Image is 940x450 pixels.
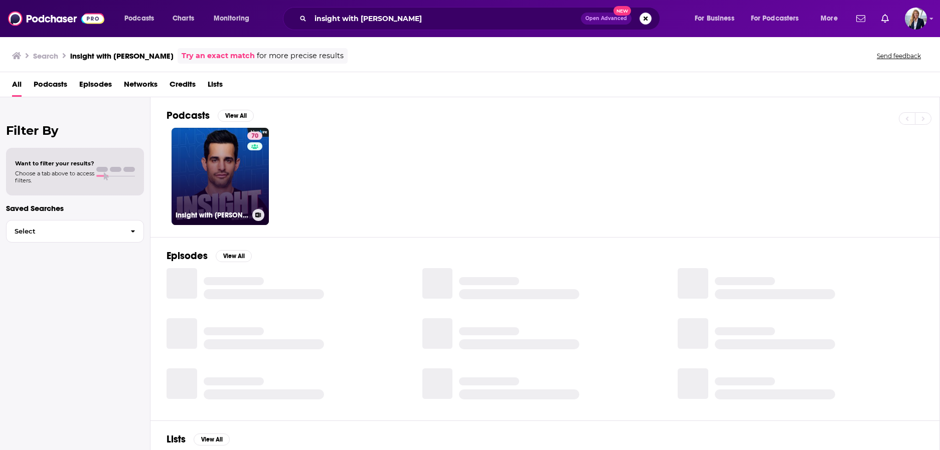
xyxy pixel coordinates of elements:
[15,170,94,184] span: Choose a tab above to access filters.
[173,12,194,26] span: Charts
[176,211,248,219] h3: Insight with [PERSON_NAME]
[124,76,158,97] a: Networks
[216,250,252,262] button: View All
[172,128,269,225] a: 70Insight with [PERSON_NAME]
[821,12,838,26] span: More
[117,11,167,27] button: open menu
[167,433,230,445] a: ListsView All
[34,76,67,97] a: Podcasts
[814,11,850,27] button: open menu
[251,131,258,141] span: 70
[581,13,632,25] button: Open AdvancedNew
[905,8,927,30] img: User Profile
[905,8,927,30] button: Show profile menu
[6,203,144,213] p: Saved Searches
[12,76,22,97] a: All
[207,11,262,27] button: open menu
[218,110,254,122] button: View All
[905,8,927,30] span: Logged in as carolynchauncey
[182,50,255,62] a: Try an exact match
[166,11,200,27] a: Charts
[167,109,210,122] h2: Podcasts
[167,433,186,445] h2: Lists
[79,76,112,97] a: Episodes
[170,76,196,97] a: Credits
[877,10,893,27] a: Show notifications dropdown
[852,10,869,27] a: Show notifications dropdown
[292,7,670,30] div: Search podcasts, credits, & more...
[751,12,799,26] span: For Podcasters
[167,250,208,262] h2: Episodes
[15,160,94,167] span: Want to filter your results?
[585,16,627,21] span: Open Advanced
[6,220,144,243] button: Select
[247,132,262,140] a: 70
[257,50,344,62] span: for more precise results
[6,123,144,138] h2: Filter By
[613,6,632,16] span: New
[194,433,230,445] button: View All
[7,228,122,235] span: Select
[688,11,747,27] button: open menu
[874,52,924,60] button: Send feedback
[214,12,249,26] span: Monitoring
[8,9,104,28] img: Podchaser - Follow, Share and Rate Podcasts
[70,51,174,61] h3: insight with [PERSON_NAME]
[33,51,58,61] h3: Search
[167,109,254,122] a: PodcastsView All
[695,12,734,26] span: For Business
[744,11,814,27] button: open menu
[310,11,581,27] input: Search podcasts, credits, & more...
[208,76,223,97] a: Lists
[167,250,252,262] a: EpisodesView All
[124,12,154,26] span: Podcasts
